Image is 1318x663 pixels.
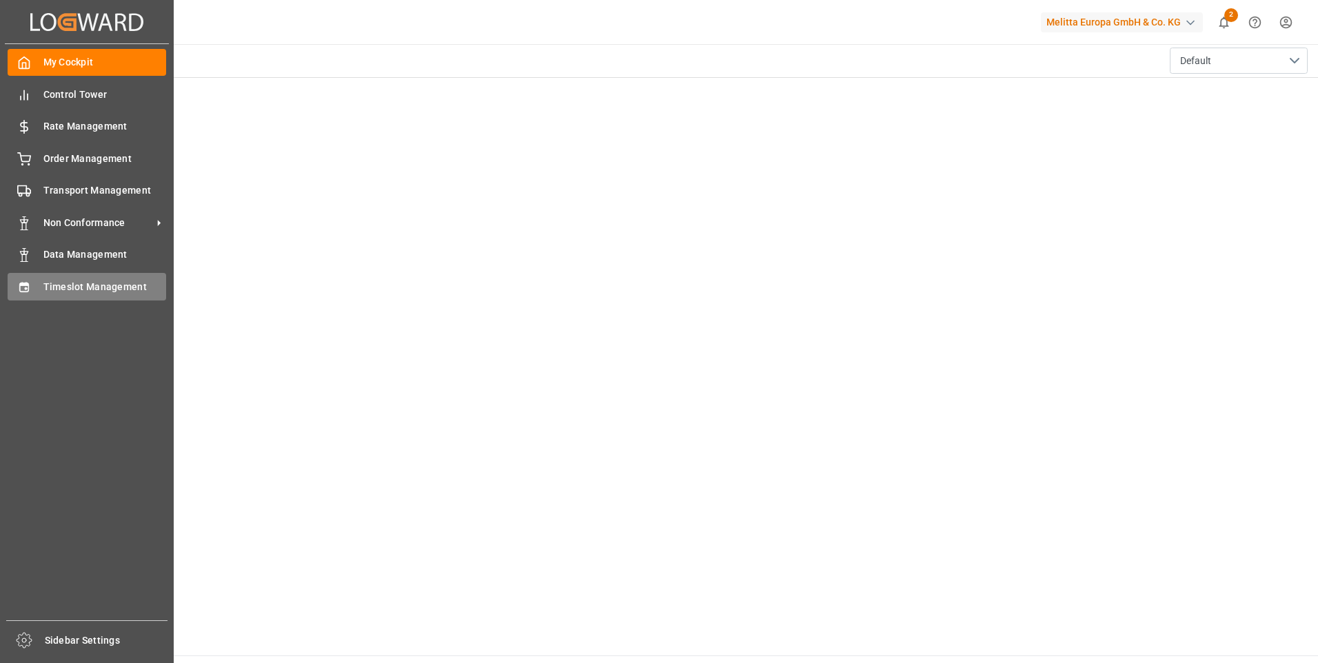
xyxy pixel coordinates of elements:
[8,241,166,268] a: Data Management
[8,177,166,204] a: Transport Management
[43,119,167,134] span: Rate Management
[1208,7,1239,38] button: show 2 new notifications
[43,88,167,102] span: Control Tower
[43,55,167,70] span: My Cockpit
[1041,9,1208,35] button: Melitta Europa GmbH & Co. KG
[1170,48,1308,74] button: open menu
[43,216,152,230] span: Non Conformance
[1239,7,1270,38] button: Help Center
[8,49,166,76] a: My Cockpit
[1180,54,1211,68] span: Default
[1224,8,1238,22] span: 2
[45,633,168,648] span: Sidebar Settings
[43,183,167,198] span: Transport Management
[8,81,166,108] a: Control Tower
[43,247,167,262] span: Data Management
[8,273,166,300] a: Timeslot Management
[43,152,167,166] span: Order Management
[1041,12,1203,32] div: Melitta Europa GmbH & Co. KG
[8,113,166,140] a: Rate Management
[8,145,166,172] a: Order Management
[43,280,167,294] span: Timeslot Management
